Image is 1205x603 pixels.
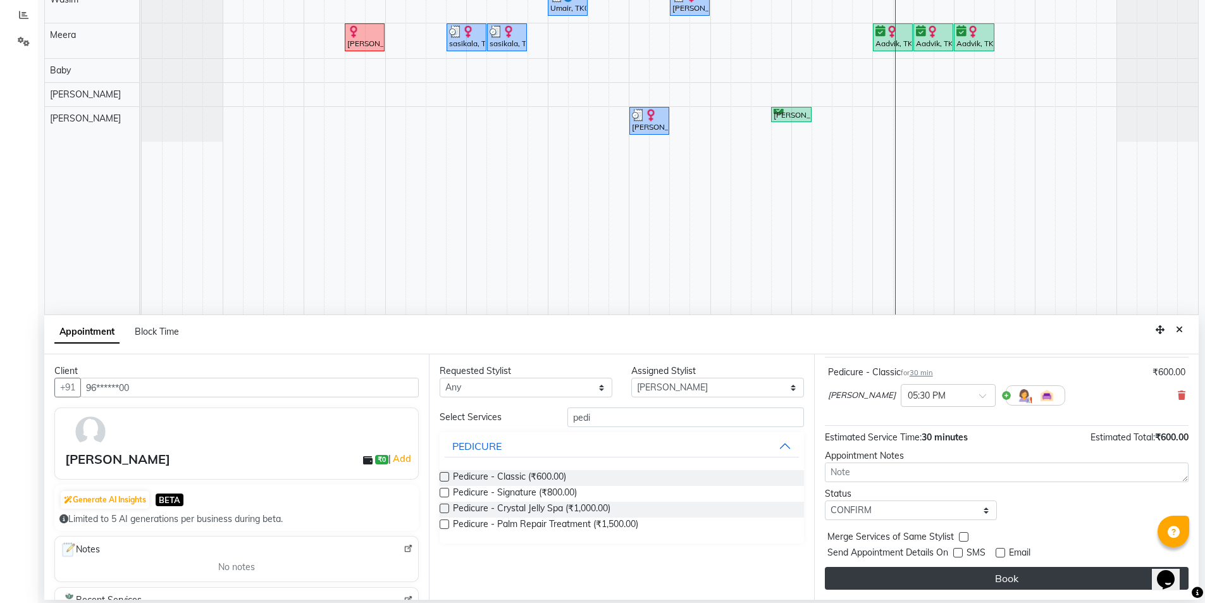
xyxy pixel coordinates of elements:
span: Notes [60,542,100,558]
span: Pedicure - Classic (₹600.00) [453,470,566,486]
span: Meera [50,29,76,40]
span: 30 min [910,368,933,377]
input: Search by Name/Mobile/Email/Code [80,378,419,397]
small: for [901,368,933,377]
div: Requested Stylist [440,364,612,378]
div: Aadvik, TK05, 06:00 PM-06:30 PM, Facials - Cleanup [955,25,993,49]
div: Client [54,364,419,378]
iframe: chat widget [1152,552,1192,590]
div: sasikala, TK04, 11:45 AM-12:15 PM, Threading - Eyebrows [448,25,485,49]
span: Email [1009,546,1030,562]
span: Pedicure - Palm Repair Treatment (₹1,500.00) [453,518,638,533]
span: 30 minutes [922,432,968,443]
img: Interior.png [1039,388,1054,403]
div: sasikala, TK04, 12:15 PM-12:45 PM, Threading - Upper-Lip [488,25,526,49]
div: [PERSON_NAME], TK01, 10:30 AM-11:00 AM, Piercing - [MEDICAL_DATA] With Stud [346,25,383,49]
span: ₹600.00 [1155,432,1189,443]
div: [PERSON_NAME], TK08, 03:45 PM-04:15 PM, Pedicure - Classic [772,109,810,121]
div: Aadvik, TK05, 05:00 PM-05:30 PM, Detan - Face & Neck [874,25,911,49]
span: Pedicure - Crystal Jelly Spa (₹1,000.00) [453,502,610,518]
span: Pedicure - Signature (₹800.00) [453,486,577,502]
button: +91 [54,378,81,397]
button: PEDICURE [445,435,798,457]
div: [PERSON_NAME] [65,450,170,469]
img: Hairdresser.png [1017,388,1032,403]
span: [PERSON_NAME] [50,89,121,100]
button: Close [1170,320,1189,340]
div: Pedicure - Classic [828,366,933,379]
span: Block Time [135,326,179,337]
div: Assigned Stylist [631,364,804,378]
img: avatar [72,413,109,450]
div: PEDICURE [452,438,502,454]
div: Select Services [430,411,558,424]
div: Aadvik, TK05, 05:30 PM-06:00 PM, Threading - Eyebrows [915,25,952,49]
span: No notes [218,561,255,574]
div: Limited to 5 AI generations per business during beta. [59,513,414,526]
span: ₹0 [375,455,388,465]
span: | [388,451,413,466]
div: Status [825,487,998,500]
span: [PERSON_NAME] [50,113,121,124]
span: Merge Services of Same Stylist [827,530,954,546]
button: Generate AI Insights [61,491,149,509]
div: ₹600.00 [1152,366,1185,379]
span: Estimated Total: [1091,432,1155,443]
span: Baby [50,65,71,76]
span: [PERSON_NAME] [828,389,896,402]
div: [PERSON_NAME], TK07, 02:00 PM-02:30 PM, Threading - Eyebrows [631,109,668,133]
button: Book [825,567,1189,590]
span: Appointment [54,321,120,344]
span: BETA [156,494,183,506]
input: Search by service name [567,407,804,427]
div: Appointment Notes [825,449,1189,463]
a: Add [391,451,413,466]
span: SMS [967,546,986,562]
span: Send Appointment Details On [827,546,948,562]
span: Estimated Service Time: [825,432,922,443]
